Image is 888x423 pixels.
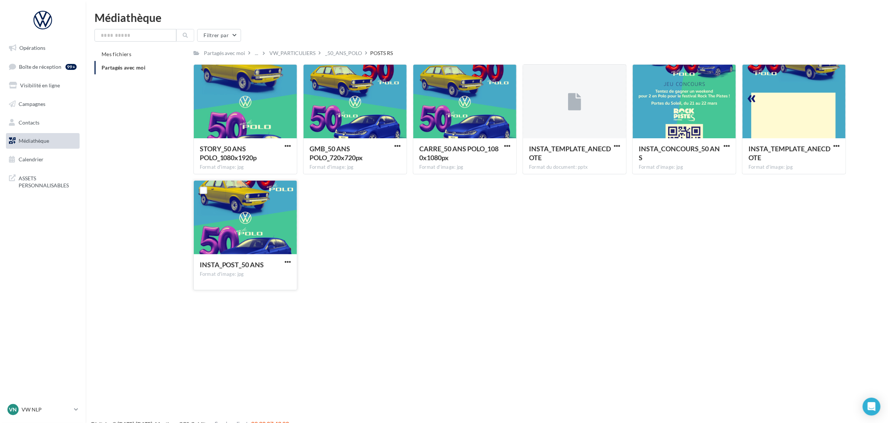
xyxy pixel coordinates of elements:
span: INSTA_TEMPLATE_ANECDOTE [529,145,611,162]
span: Opérations [19,45,45,51]
span: Contacts [19,119,39,125]
span: INSTA_TEMPLATE_ANECDOTE [748,145,830,162]
div: 99+ [65,64,77,70]
div: Partagés avec moi [204,49,246,57]
span: ASSETS PERSONNALISABLES [19,173,77,189]
span: Visibilité en ligne [20,82,60,88]
a: Visibilité en ligne [4,78,81,93]
a: Campagnes [4,96,81,112]
div: Médiathèque [94,12,879,23]
span: STORY_50 ANS POLO_1080x1920p [200,145,257,162]
span: Campagnes [19,101,45,107]
span: CARRE_50 ANS POLO_1080x1080px [419,145,499,162]
span: INSTA_POST_50 ANS [200,261,264,269]
div: Format d'image: jpg [200,164,291,171]
p: VW NLP [22,406,71,413]
div: ... [254,48,260,58]
div: Format d'image: jpg [639,164,730,171]
button: Filtrer par [197,29,241,42]
div: Format du document: pptx [529,164,620,171]
div: Open Intercom Messenger [863,398,881,416]
a: Médiathèque [4,133,81,149]
div: Format d'image: jpg [200,271,291,278]
a: ASSETS PERSONNALISABLES [4,170,81,192]
div: Format d'image: jpg [310,164,401,171]
span: INSTA_CONCOURS_50 ANS [639,145,720,162]
span: Calendrier [19,156,44,162]
span: VN [9,406,17,413]
a: Calendrier [4,152,81,167]
div: Format d'image: jpg [748,164,840,171]
div: VW_PARTICULIERS [270,49,316,57]
a: Contacts [4,115,81,130]
div: _50_ANS_POLO [326,49,362,57]
span: Boîte de réception [19,63,61,70]
span: Médiathèque [19,138,49,144]
a: Boîte de réception99+ [4,59,81,75]
div: Format d'image: jpg [419,164,510,171]
span: Mes fichiers [102,51,131,57]
a: Opérations [4,40,81,56]
a: VN VW NLP [6,403,80,417]
span: GMB_50 ANS POLO_720x720px [310,145,363,162]
div: POSTS RS [371,49,393,57]
span: Partagés avec moi [102,64,145,71]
